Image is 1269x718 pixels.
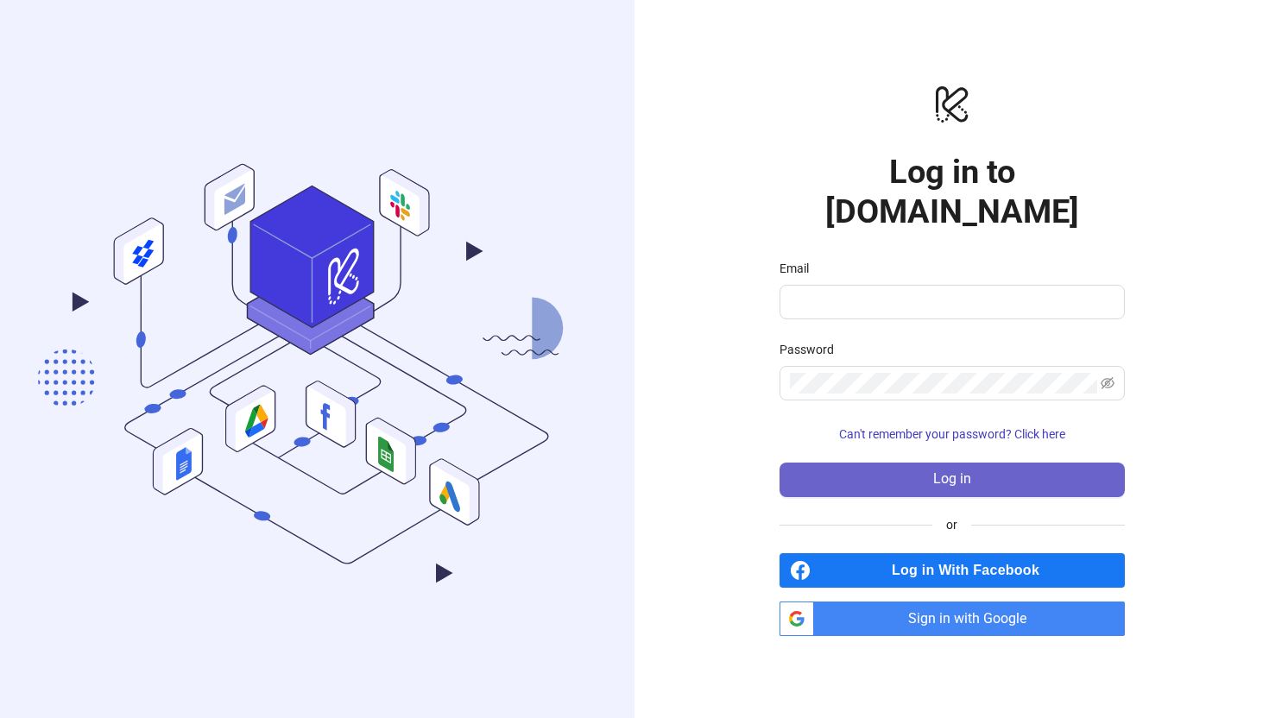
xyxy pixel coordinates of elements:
span: Sign in with Google [821,601,1125,636]
label: Password [780,340,845,359]
h1: Log in to [DOMAIN_NAME] [780,152,1125,231]
input: Password [790,373,1097,394]
span: eye-invisible [1101,376,1114,390]
span: Can't remember your password? Click here [839,427,1065,441]
span: Log in [933,471,971,487]
a: Sign in with Google [780,601,1125,636]
a: Log in With Facebook [780,553,1125,588]
button: Log in [780,463,1125,497]
a: Can't remember your password? Click here [780,427,1125,441]
input: Email [790,292,1111,312]
span: or [932,515,971,534]
span: Log in With Facebook [818,553,1125,588]
button: Can't remember your password? Click here [780,421,1125,449]
label: Email [780,259,820,278]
